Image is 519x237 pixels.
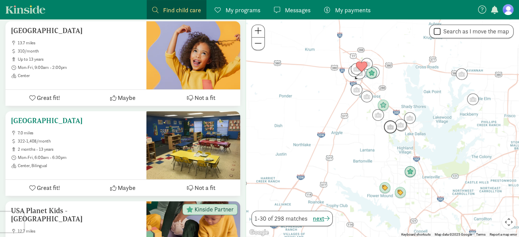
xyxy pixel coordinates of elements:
[348,65,360,77] div: Click to see details
[37,183,60,192] span: Great fit!
[476,233,486,236] a: Terms (opens in new tab)
[351,84,362,95] div: Click to see details
[118,93,135,102] span: Maybe
[226,5,260,15] span: My programs
[394,187,406,198] div: Click to see details
[361,91,373,102] div: Click to see details
[354,68,365,79] div: Click to see details
[11,27,141,35] h5: [GEOGRAPHIC_DATA]
[379,182,391,194] div: Click to see details
[18,65,141,70] span: Mon-Fri, 9:00am - 2:00pm
[313,214,330,223] button: next
[18,138,141,144] span: 322-1,408/month
[356,61,367,73] div: Click to see details
[194,93,215,102] span: Not a fit
[395,120,407,131] div: Click to see details
[435,233,472,236] span: Map data ©2025 Google
[248,228,270,237] img: Google
[366,68,377,79] div: Click to see details
[162,90,240,106] button: Not a fit
[18,147,141,152] span: 2 months - 13 years
[194,183,215,192] span: Not a fit
[194,206,234,212] span: Kinside Partner
[84,90,162,106] button: Maybe
[18,228,141,234] span: 12.7 miles
[5,90,84,106] button: Great fit!
[384,120,397,133] div: Click to see details
[377,100,389,111] div: Click to see details
[404,112,416,124] div: Click to see details
[467,93,479,105] div: Click to see details
[18,130,141,136] span: 7.0 miles
[18,73,141,78] span: Center
[18,40,141,46] span: 13.7 miles
[11,207,141,223] h5: USA Planet Kids - [GEOGRAPHIC_DATA]
[361,58,373,70] div: Click to see details
[456,68,467,80] div: Click to see details
[372,109,384,121] div: Click to see details
[395,119,406,131] div: Click to see details
[5,180,84,196] button: Great fit!
[248,228,270,237] a: Open this area in Google Maps (opens a new window)
[84,180,162,196] button: Maybe
[401,232,431,237] button: Keyboard shortcuts
[37,93,60,102] span: Great fit!
[18,57,141,62] span: up to 13 years
[5,5,45,14] a: Kinside
[162,180,240,196] button: Not a fit
[502,215,516,229] button: Map camera controls
[404,166,416,178] div: Click to see details
[368,66,379,78] div: Click to see details
[352,70,364,82] div: Click to see details
[18,48,141,54] span: 310/month
[285,5,311,15] span: Messages
[18,155,141,160] span: Mon-Fri, 6:00am - 6:30pm
[255,214,307,223] span: 1-30 of 298 matches
[18,163,141,168] span: Center, Bilingual
[441,27,509,35] label: Search as I move the map
[335,5,371,15] span: My payments
[490,233,517,236] a: Report a map error
[118,183,135,192] span: Maybe
[351,63,362,75] div: Click to see details
[163,5,201,15] span: Find child care
[11,117,141,125] h5: [GEOGRAPHIC_DATA]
